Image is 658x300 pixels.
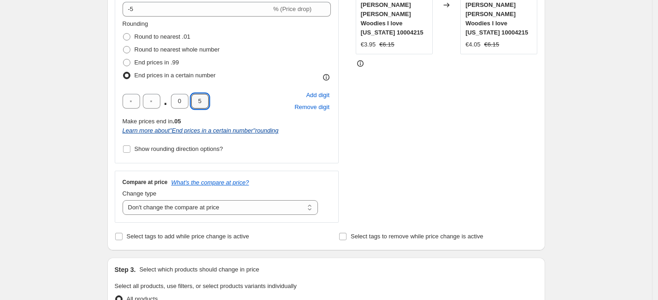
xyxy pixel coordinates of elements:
p: Select which products should change in price [139,265,259,274]
span: End prices in a certain number [135,72,216,79]
span: Change type [123,190,157,197]
h2: Step 3. [115,265,136,274]
span: Make prices end in [123,118,181,125]
button: Add placeholder [305,89,331,101]
a: Learn more about"End prices in a certain number"rounding [123,127,279,134]
span: [PERSON_NAME] [PERSON_NAME] Woodies I love [US_STATE] 10004215 [465,1,528,36]
span: . [163,94,168,109]
input: ﹡ [171,94,188,109]
strike: €6.15 [484,40,499,49]
div: €4.05 [465,40,481,49]
i: Learn more about " End prices in a certain number " rounding [123,127,279,134]
span: Remove digit [294,103,329,112]
button: What's the compare at price? [171,179,249,186]
b: .05 [173,118,181,125]
span: Round to nearest .01 [135,33,190,40]
span: Select tags to remove while price change is active [351,233,483,240]
span: % (Price drop) [273,6,311,12]
span: Add digit [306,91,329,100]
h3: Compare at price [123,179,168,186]
span: Rounding [123,20,148,27]
span: Select all products, use filters, or select products variants individually [115,283,297,289]
strike: €6.15 [379,40,394,49]
span: Show rounding direction options? [135,145,223,152]
span: [PERSON_NAME] [PERSON_NAME] Woodies I love [US_STATE] 10004215 [361,1,423,36]
span: Round to nearest whole number [135,46,220,53]
input: ﹡ [143,94,160,109]
div: €3.95 [361,40,376,49]
input: -15 [123,2,271,17]
button: Remove placeholder [293,101,331,113]
input: ﹡ [191,94,209,109]
span: End prices in .99 [135,59,179,66]
input: ﹡ [123,94,140,109]
span: Select tags to add while price change is active [127,233,249,240]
